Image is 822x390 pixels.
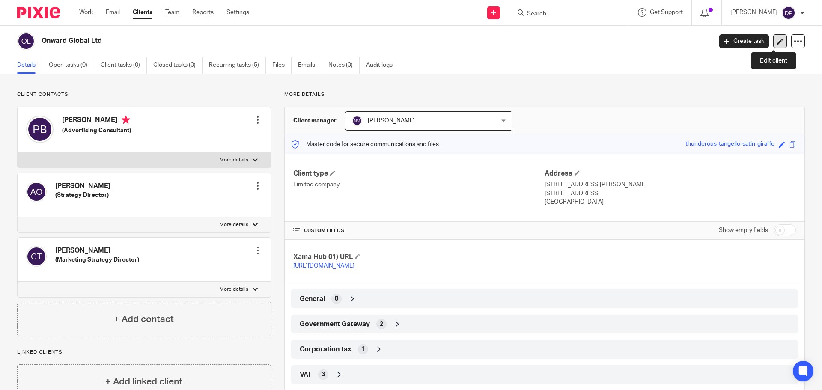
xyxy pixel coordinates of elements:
[719,226,768,235] label: Show empty fields
[192,8,214,17] a: Reports
[122,116,130,124] i: Primary
[42,36,573,45] h2: Onward Global Ltd
[545,180,796,189] p: [STREET_ADDRESS][PERSON_NAME]
[366,57,399,74] a: Audit logs
[293,180,545,189] p: Limited company
[361,345,365,354] span: 1
[293,116,337,125] h3: Client manager
[298,57,322,74] a: Emails
[17,57,42,74] a: Details
[300,370,312,379] span: VAT
[17,91,271,98] p: Client contacts
[17,349,271,356] p: Linked clients
[209,57,266,74] a: Recurring tasks (5)
[650,9,683,15] span: Get Support
[62,126,131,135] h5: (Advertising Consultant)
[526,10,603,18] input: Search
[17,32,35,50] img: svg%3E
[133,8,152,17] a: Clients
[380,320,383,328] span: 2
[293,227,545,234] h4: CUSTOM FIELDS
[26,182,47,202] img: svg%3E
[293,253,545,262] h4: Xama Hub 01) URL
[49,57,94,74] a: Open tasks (0)
[545,189,796,198] p: [STREET_ADDRESS]
[272,57,292,74] a: Files
[55,191,110,199] h5: (Strategy Director)
[105,375,182,388] h4: + Add linked client
[291,140,439,149] p: Master code for secure communications and files
[782,6,795,20] img: svg%3E
[220,157,248,164] p: More details
[17,7,60,18] img: Pixie
[55,182,110,191] h4: [PERSON_NAME]
[293,169,545,178] h4: Client type
[101,57,147,74] a: Client tasks (0)
[300,295,325,304] span: General
[284,91,805,98] p: More details
[106,8,120,17] a: Email
[352,116,362,126] img: svg%3E
[368,118,415,124] span: [PERSON_NAME]
[226,8,249,17] a: Settings
[335,295,338,303] span: 8
[322,370,325,379] span: 3
[719,34,769,48] a: Create task
[55,256,139,264] h5: (Marketing Strategy Director)
[79,8,93,17] a: Work
[220,286,248,293] p: More details
[293,263,354,269] a: [URL][DOMAIN_NAME]
[165,8,179,17] a: Team
[685,140,774,149] div: thunderous-tangello-satin-giraffe
[545,169,796,178] h4: Address
[545,198,796,206] p: [GEOGRAPHIC_DATA]
[26,246,47,267] img: svg%3E
[55,246,139,255] h4: [PERSON_NAME]
[730,8,777,17] p: [PERSON_NAME]
[114,313,174,326] h4: + Add contact
[26,116,54,143] img: svg%3E
[220,221,248,228] p: More details
[300,320,370,329] span: Government Gateway
[300,345,351,354] span: Corporation tax
[62,116,131,126] h4: [PERSON_NAME]
[328,57,360,74] a: Notes (0)
[153,57,203,74] a: Closed tasks (0)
